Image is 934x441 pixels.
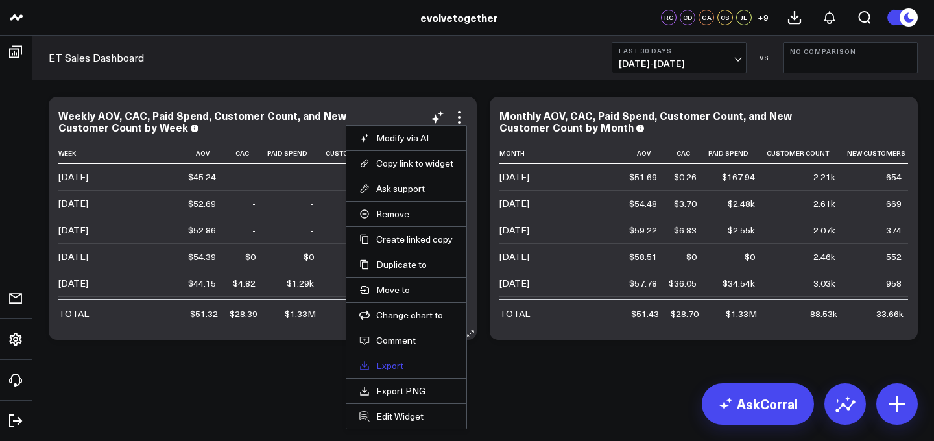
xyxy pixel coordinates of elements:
div: 958 [886,277,902,290]
a: AskCorral [702,383,814,425]
div: - [311,224,314,237]
th: Cac [669,143,708,164]
th: Aov [629,143,669,164]
div: 552 [886,250,902,263]
div: [DATE] [58,224,88,237]
div: $52.86 [188,224,216,237]
div: $51.43 [631,307,659,320]
div: - [252,171,256,184]
button: Duplicate to [359,259,453,270]
div: $1.33M [285,307,316,320]
div: - [311,171,314,184]
div: $36.05 [669,277,697,290]
div: Monthly AOV, CAC, Paid Spend, Customer Count, and New Customer Count by Month [499,108,792,134]
span: + 9 [758,13,769,22]
div: $4.82 [233,277,256,290]
div: $51.69 [629,171,657,184]
button: Remove [359,208,453,220]
button: +9 [755,10,771,25]
div: $3.70 [674,197,697,210]
div: $54.48 [629,197,657,210]
div: $0 [304,250,314,263]
button: Copy link to widget [359,158,453,169]
b: No Comparison [790,47,911,55]
th: Week [58,143,188,164]
div: $1.29k [287,277,314,290]
div: $0 [686,250,697,263]
div: 2.21k [813,171,835,184]
div: $1.33M [726,307,757,320]
div: $0 [245,250,256,263]
div: TOTAL [58,307,89,320]
div: [DATE] [499,250,529,263]
div: [DATE] [58,277,88,290]
div: $167.94 [722,171,755,184]
a: evolvetogether [420,10,498,25]
div: 669 [886,197,902,210]
div: $51.32 [190,307,218,320]
div: 2.46k [813,250,835,263]
div: RG [661,10,677,25]
button: Last 30 Days[DATE]-[DATE] [612,42,747,73]
div: $28.70 [671,307,699,320]
button: Edit Widget [359,411,453,422]
div: $6.83 [674,224,697,237]
div: $45.24 [188,171,216,184]
div: TOTAL [499,307,530,320]
button: Move to [359,284,453,296]
div: $52.69 [188,197,216,210]
button: No Comparison [783,42,918,73]
div: 654 [886,171,902,184]
div: 2.61k [813,197,835,210]
a: Export [359,360,453,372]
button: Comment [359,335,453,346]
div: VS [753,54,776,62]
a: Export PNG [359,385,453,397]
th: Paid Spend [708,143,767,164]
span: [DATE] - [DATE] [619,58,739,69]
th: Month [499,143,629,164]
button: Create linked copy [359,233,453,245]
div: - [311,197,314,210]
div: $28.39 [230,307,257,320]
div: $2.48k [728,197,755,210]
div: GA [699,10,714,25]
th: Aov [188,143,228,164]
div: 33.66k [876,307,904,320]
div: [DATE] [499,171,529,184]
div: $0.26 [674,171,697,184]
th: Paid Spend [267,143,326,164]
div: CS [717,10,733,25]
div: CD [680,10,695,25]
div: JL [736,10,752,25]
div: [DATE] [499,277,529,290]
div: 88.53k [810,307,837,320]
th: Customer Count [767,143,847,164]
div: $0 [745,250,755,263]
button: Ask support [359,183,453,195]
div: 3.03k [813,277,835,290]
div: $44.15 [188,277,216,290]
div: 2.07k [813,224,835,237]
div: [DATE] [499,197,529,210]
div: [DATE] [58,171,88,184]
div: 374 [886,224,902,237]
div: Weekly AOV, CAC, Paid Spend, Customer Count, and New Customer Count by Week [58,108,346,134]
div: $34.54k [723,277,755,290]
div: [DATE] [58,197,88,210]
div: $2.55k [728,224,755,237]
div: $54.39 [188,250,216,263]
div: $57.78 [629,277,657,290]
div: - [252,224,256,237]
th: Cac [228,143,267,164]
div: - [252,197,256,210]
div: $58.51 [629,250,657,263]
th: Customer Count [326,143,406,164]
b: Last 30 Days [619,47,739,54]
button: Modify via AI [359,132,453,144]
a: ET Sales Dashboard [49,51,144,65]
div: [DATE] [58,250,88,263]
th: New Customers [847,143,913,164]
div: $59.22 [629,224,657,237]
div: [DATE] [499,224,529,237]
